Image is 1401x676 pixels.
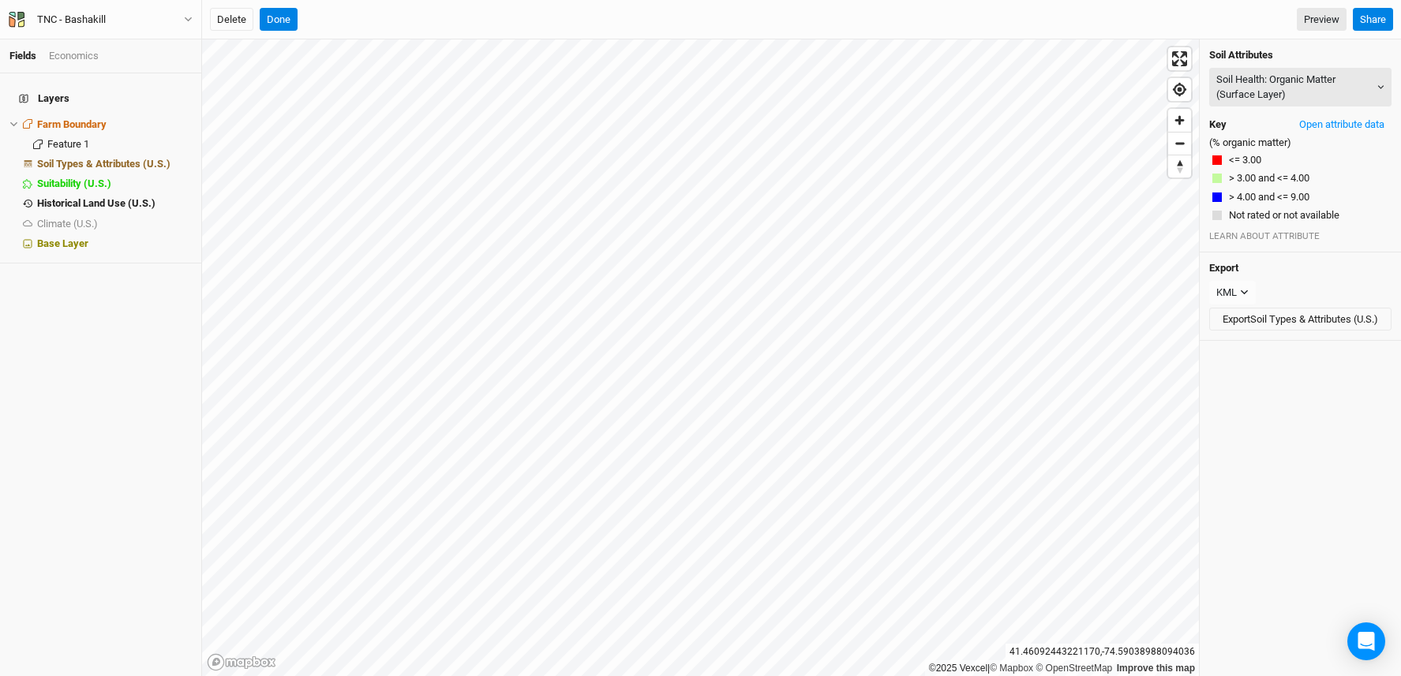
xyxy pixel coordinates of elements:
[37,218,98,230] span: Climate (U.S.)
[1228,152,1262,168] button: <= 3.00
[1168,133,1191,155] span: Zoom out
[202,39,1199,676] canvas: Map
[37,237,88,249] span: Base Layer
[990,663,1033,674] a: Mapbox
[1200,39,1401,252] div: (% organic matter)
[1347,622,1385,660] div: Open Intercom Messenger
[37,197,155,209] span: Historical Land Use (U.S.)
[1168,47,1191,70] button: Enter fullscreen
[1209,118,1227,131] h4: Key
[37,12,106,28] div: TNC - Bashakill
[1036,663,1112,674] a: OpenStreetMap
[37,118,107,130] span: Farm Boundary
[1209,308,1392,331] button: ExportSoil Types & Attributes (U.S.)
[1006,644,1199,660] div: 41.46092443221170 , -74.59038988094036
[8,11,193,28] button: TNC - Bashakill
[1216,285,1237,301] div: KML
[1292,113,1392,136] button: Open attribute data
[37,158,170,170] span: Soil Types & Attributes (U.S.)
[1209,49,1392,62] h4: Soil Attributes
[9,50,36,62] a: Fields
[1168,132,1191,155] button: Zoom out
[1168,109,1191,132] button: Zoom in
[260,8,298,32] button: Done
[929,660,1195,676] div: |
[210,8,253,32] button: Delete
[37,237,192,250] div: Base Layer
[47,138,192,151] div: Feature 1
[47,138,89,150] span: Feature 1
[37,118,192,131] div: Farm Boundary
[37,177,192,190] div: Suitability (U.S.)
[929,663,987,674] a: ©2025 Vexcel
[49,49,99,63] div: Economics
[1209,262,1392,275] h4: Export
[1117,663,1195,674] a: Improve this map
[37,218,192,230] div: Climate (U.S.)
[37,177,111,189] span: Suitability (U.S.)
[1228,189,1310,205] button: > 4.00 and <= 9.00
[37,197,192,210] div: Historical Land Use (U.S.)
[1209,230,1392,242] div: LEARN ABOUT ATTRIBUTE
[1168,155,1191,177] button: Reset bearing to north
[1228,207,1340,223] button: Not rated or not available
[1209,281,1256,304] button: KML
[1168,78,1191,101] button: Find my location
[1209,68,1392,106] button: Soil Health: Organic Matter (Surface Layer)
[207,653,276,671] a: Mapbox logo
[9,83,192,114] h4: Layers
[37,158,192,170] div: Soil Types & Attributes (U.S.)
[1353,8,1393,32] button: Share
[1228,170,1310,186] button: > 3.00 and <= 4.00
[1297,8,1347,32] a: Preview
